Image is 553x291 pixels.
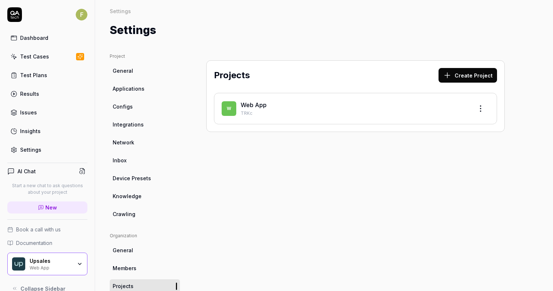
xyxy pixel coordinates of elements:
span: Projects [113,282,133,290]
span: Crawling [113,210,135,218]
a: New [7,201,87,213]
a: Documentation [7,239,87,247]
div: Dashboard [20,34,48,42]
a: Inbox [110,154,180,167]
div: Test Cases [20,53,49,60]
a: Network [110,136,180,149]
a: Settings [7,143,87,157]
a: Test Cases [7,49,87,64]
span: Device Presets [113,174,151,182]
span: F [76,9,87,20]
a: Knowledge [110,189,180,203]
div: Web App [30,264,72,270]
a: Web App [241,101,267,109]
span: Members [113,264,136,272]
p: TRKc [241,110,467,117]
span: General [113,246,133,254]
a: Issues [7,105,87,120]
a: Integrations [110,118,180,131]
button: Upsales LogoUpsalesWeb App [7,253,87,275]
button: F [76,7,87,22]
span: Documentation [16,239,52,247]
div: Upsales [30,258,72,264]
a: Book a call with us [7,226,87,233]
span: Knowledge [113,192,142,200]
div: Settings [20,146,41,154]
a: Device Presets [110,171,180,185]
h4: AI Chat [18,167,36,175]
span: Applications [113,85,144,92]
a: General [110,64,180,78]
div: Issues [20,109,37,116]
h2: Projects [214,69,250,82]
div: Results [20,90,39,98]
a: Dashboard [7,31,87,45]
span: Network [113,139,134,146]
a: Insights [7,124,87,138]
a: Applications [110,82,180,95]
a: Crawling [110,207,180,221]
span: W [222,101,236,116]
a: General [110,243,180,257]
img: Upsales Logo [12,257,25,271]
h1: Settings [110,22,156,38]
a: Test Plans [7,68,87,82]
div: Settings [110,7,131,15]
div: Insights [20,127,41,135]
a: Configs [110,100,180,113]
span: Inbox [113,156,127,164]
span: Configs [113,103,133,110]
button: Create Project [439,68,497,83]
div: Test Plans [20,71,47,79]
a: Results [7,87,87,101]
p: Start a new chat to ask questions about your project [7,182,87,196]
span: Book a call with us [16,226,61,233]
div: Project [110,53,180,60]
div: Organization [110,233,180,239]
a: Members [110,261,180,275]
span: Integrations [113,121,144,128]
span: General [113,67,133,75]
span: New [45,204,57,211]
